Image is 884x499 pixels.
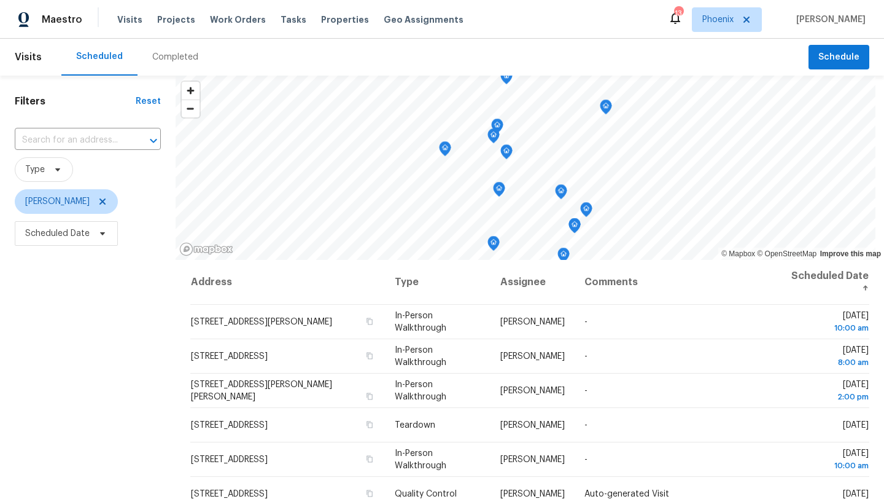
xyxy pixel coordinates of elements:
[395,490,457,498] span: Quality Control
[152,51,198,63] div: Completed
[575,260,778,305] th: Comments
[25,227,90,240] span: Scheduled Date
[584,352,587,361] span: -
[395,449,446,470] span: In-Person Walkthrough
[557,248,570,267] div: Map marker
[788,391,869,403] div: 2:00 pm
[364,391,375,402] button: Copy Address
[182,100,200,117] span: Zoom out
[25,163,45,176] span: Type
[191,380,332,401] span: [STREET_ADDRESS][PERSON_NAME][PERSON_NAME]
[808,45,869,70] button: Schedule
[702,14,734,26] span: Phoenix
[191,490,268,498] span: [STREET_ADDRESS]
[584,421,587,430] span: -
[364,454,375,465] button: Copy Address
[778,260,869,305] th: Scheduled Date ↑
[487,128,500,147] div: Map marker
[788,460,869,472] div: 10:00 am
[500,144,513,163] div: Map marker
[191,352,268,361] span: [STREET_ADDRESS]
[364,488,375,499] button: Copy Address
[487,236,500,255] div: Map marker
[145,132,162,149] button: Open
[500,421,565,430] span: [PERSON_NAME]
[843,490,869,498] span: [DATE]
[757,249,816,258] a: OpenStreetMap
[788,356,869,369] div: 8:00 am
[15,44,42,71] span: Visits
[191,421,268,430] span: [STREET_ADDRESS]
[364,350,375,361] button: Copy Address
[788,322,869,334] div: 10:00 am
[568,218,581,237] div: Map marker
[818,50,859,65] span: Schedule
[182,82,200,100] button: Zoom in
[600,100,612,119] div: Map marker
[191,455,268,464] span: [STREET_ADDRESS]
[843,421,869,430] span: [DATE]
[76,50,123,63] div: Scheduled
[721,249,755,258] a: Mapbox
[281,15,306,24] span: Tasks
[584,455,587,464] span: -
[788,449,869,472] span: [DATE]
[674,7,683,20] div: 13
[788,312,869,334] span: [DATE]
[157,14,195,26] span: Projects
[25,195,90,208] span: [PERSON_NAME]
[117,14,142,26] span: Visits
[190,260,385,305] th: Address
[136,95,161,108] div: Reset
[364,419,375,430] button: Copy Address
[500,69,513,88] div: Map marker
[584,387,587,395] span: -
[321,14,369,26] span: Properties
[820,249,881,258] a: Improve this map
[15,131,126,150] input: Search for an address...
[584,318,587,326] span: -
[788,346,869,369] span: [DATE]
[580,202,592,221] div: Map marker
[385,260,490,305] th: Type
[500,352,565,361] span: [PERSON_NAME]
[500,490,565,498] span: [PERSON_NAME]
[788,380,869,403] span: [DATE]
[439,141,451,160] div: Map marker
[384,14,463,26] span: Geo Assignments
[490,260,575,305] th: Assignee
[179,242,233,256] a: Mapbox homepage
[15,95,136,108] h1: Filters
[191,318,332,326] span: [STREET_ADDRESS][PERSON_NAME]
[182,100,200,117] button: Zoom out
[555,184,567,203] div: Map marker
[364,316,375,327] button: Copy Address
[500,318,565,326] span: [PERSON_NAME]
[791,14,866,26] span: [PERSON_NAME]
[176,76,875,260] canvas: Map
[491,119,503,138] div: Map marker
[500,387,565,395] span: [PERSON_NAME]
[500,455,565,464] span: [PERSON_NAME]
[395,421,435,430] span: Teardown
[395,380,446,401] span: In-Person Walkthrough
[395,346,446,367] span: In-Person Walkthrough
[493,182,505,201] div: Map marker
[210,14,266,26] span: Work Orders
[42,14,82,26] span: Maestro
[395,312,446,332] span: In-Person Walkthrough
[584,490,669,498] span: Auto-generated Visit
